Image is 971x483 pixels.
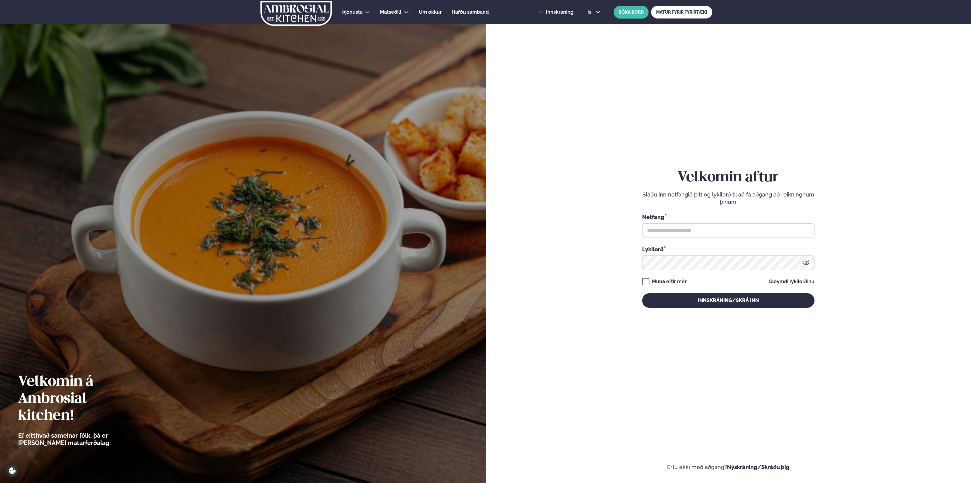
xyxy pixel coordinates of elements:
span: Um okkur [419,9,442,15]
p: Sláðu inn netfangið þitt og lykilorð til að fá aðgang að reikningnum þínum [642,191,814,206]
a: Þjónusta [342,9,363,16]
a: Innskráning [539,9,573,15]
p: Ef eitthvað sameinar fólk, þá er [PERSON_NAME] matarferðalag. [18,432,144,447]
a: Um okkur [419,9,442,16]
h2: Velkomin aftur [642,169,814,186]
button: Innskráning/Skrá inn [642,293,814,308]
span: is [587,10,593,15]
h2: Velkomin á Ambrosial kitchen! [18,374,144,425]
a: Cookie settings [6,464,19,477]
a: Hafðu samband [452,9,489,16]
button: BÓKA BORÐ [614,6,649,19]
div: Lykilorð [642,245,814,253]
button: is [583,10,605,15]
a: MATUR FYRIR FYRIRTÆKI [651,6,712,19]
img: logo [260,1,332,26]
span: Hafðu samband [452,9,489,15]
div: Netfang [642,213,814,221]
a: Gleymdi lykilorðinu [769,279,814,284]
span: Þjónusta [342,9,363,15]
p: Ertu ekki með aðgang? [504,464,953,471]
a: Nýskráning/Skráðu þig [727,464,790,470]
a: Matseðill [380,9,401,16]
span: Matseðill [380,9,401,15]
